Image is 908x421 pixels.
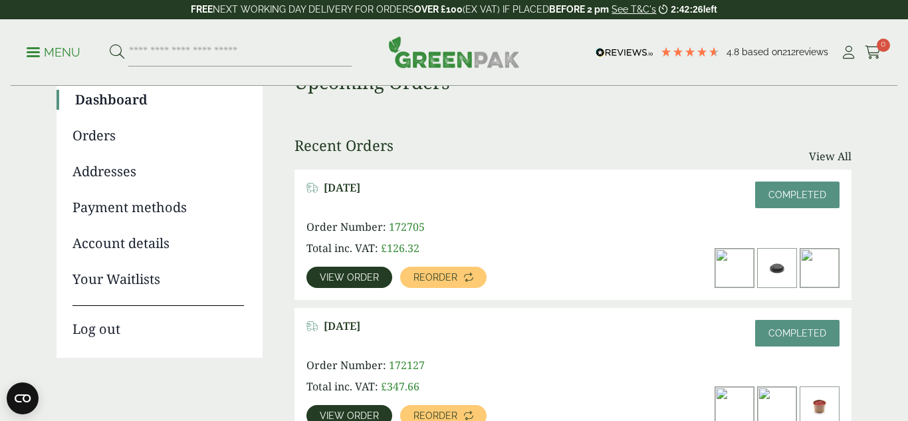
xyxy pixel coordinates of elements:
[414,4,463,15] strong: OVER £100
[671,4,703,15] span: 2:42:26
[612,4,656,15] a: See T&C's
[320,411,379,420] span: View order
[549,4,609,15] strong: BEFORE 2 pm
[388,36,520,68] img: GreenPak Supplies
[782,47,796,57] span: 212
[389,219,425,234] span: 172705
[703,4,717,15] span: left
[306,358,386,372] span: Order Number:
[320,273,379,282] span: View order
[306,241,378,255] span: Total inc. VAT:
[324,182,360,194] span: [DATE]
[727,47,742,57] span: 4.8
[381,379,419,394] bdi: 347.66
[796,47,828,57] span: reviews
[72,198,244,217] a: Payment methods
[72,269,244,289] a: Your Waitlists
[306,379,378,394] span: Total inc. VAT:
[660,46,720,58] div: 4.79 Stars
[75,90,244,110] a: Dashboard
[381,379,387,394] span: £
[596,48,653,57] img: REVIEWS.io
[389,358,425,372] span: 172127
[758,249,796,287] img: 8oz-Black-Sip-Lid-300x200.jpg
[72,162,244,182] a: Addresses
[294,136,394,154] h3: Recent Orders
[27,45,80,61] p: Menu
[865,46,881,59] i: Cart
[381,241,387,255] span: £
[381,241,419,255] bdi: 126.32
[742,47,782,57] span: Based on
[72,126,244,146] a: Orders
[72,305,244,339] a: Log out
[324,320,360,333] span: [DATE]
[294,71,851,94] h3: Upcoming Orders
[413,273,457,282] span: Reorder
[306,267,392,288] a: View order
[768,190,826,200] span: Completed
[865,43,881,63] a: 0
[413,411,457,420] span: Reorder
[72,233,244,253] a: Account details
[7,382,39,414] button: Open CMP widget
[768,328,826,339] span: Completed
[715,249,754,287] img: 7501_lid_1-300x198.jpg
[306,219,386,234] span: Order Number:
[191,4,213,15] strong: FREE
[27,45,80,58] a: Menu
[840,46,857,59] i: My Account
[809,148,851,164] a: View All
[400,267,487,288] a: Reorder
[800,249,839,287] img: 8oz_kraft_a-300x200.jpg
[877,39,890,52] span: 0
